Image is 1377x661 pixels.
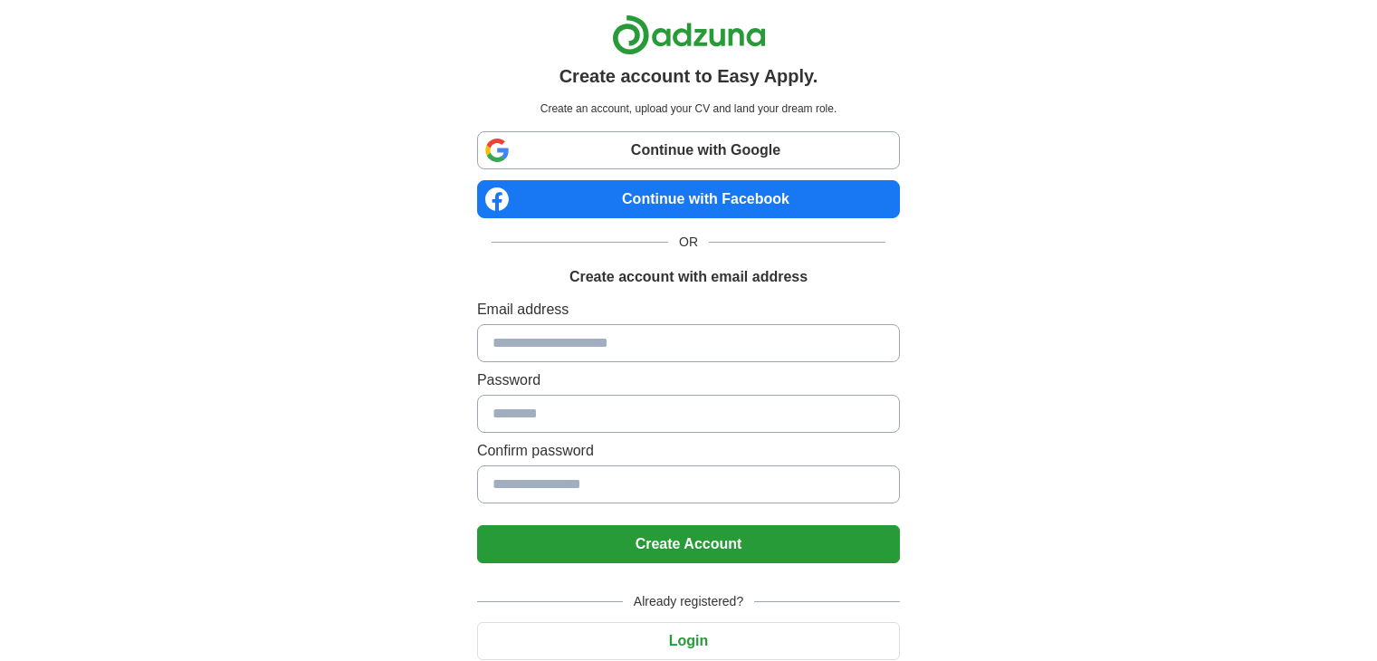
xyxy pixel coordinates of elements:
span: Already registered? [623,592,754,611]
label: Password [477,369,900,391]
p: Create an account, upload your CV and land your dream role. [481,101,896,117]
a: Continue with Google [477,131,900,169]
a: Continue with Facebook [477,180,900,218]
button: Create Account [477,525,900,563]
h1: Create account to Easy Apply. [559,62,818,90]
img: Adzuna logo [612,14,766,55]
label: Confirm password [477,440,900,462]
label: Email address [477,299,900,321]
span: OR [668,233,709,252]
a: Login [477,633,900,648]
h1: Create account with email address [569,266,808,288]
button: Login [477,622,900,660]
